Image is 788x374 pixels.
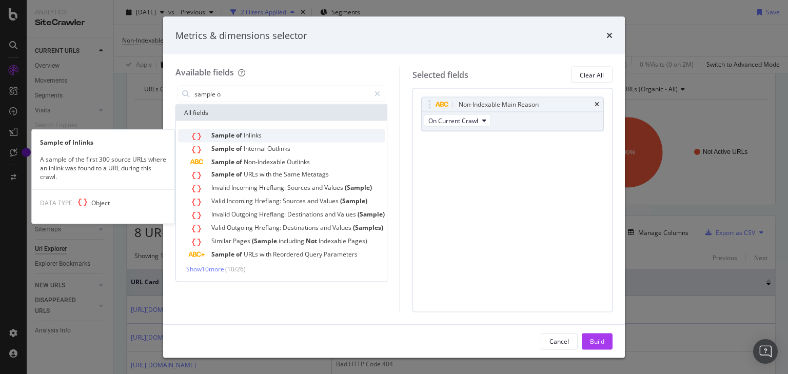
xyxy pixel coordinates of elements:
span: Sample [211,158,236,166]
span: Non-Indexable [244,158,287,166]
span: with [260,170,273,179]
div: Non-Indexable Main Reason [459,100,539,110]
span: Metatags [302,170,329,179]
span: the [273,170,284,179]
div: Selected fields [412,69,468,81]
span: (Sample) [358,210,385,219]
span: Valid [211,223,227,232]
span: of [236,131,244,140]
span: URLs [244,250,260,259]
button: Clear All [571,67,613,83]
span: Not [306,237,319,245]
span: Parameters [324,250,358,259]
span: Sample [211,131,236,140]
span: Destinations [287,210,325,219]
span: Hreflang: [254,196,283,205]
div: times [595,102,599,108]
span: Values [337,210,358,219]
span: Sample [211,170,236,179]
div: Clear All [580,70,604,79]
span: Pages [233,237,252,245]
span: and [325,210,337,219]
span: Reordered [273,250,305,259]
span: (Sample) [340,196,367,205]
span: Show 10 more [186,265,224,273]
div: Cancel [549,337,569,345]
div: Open Intercom Messenger [753,339,778,364]
button: Cancel [541,333,578,349]
span: and [320,223,332,232]
span: Internal [244,144,267,153]
div: times [606,29,613,42]
span: (Sample [252,237,279,245]
span: (Sample) [345,183,372,192]
span: (Samples) [353,223,383,232]
span: Hreflang: [259,210,287,219]
span: Outlinks [287,158,310,166]
span: Pages) [348,237,367,245]
span: Values [324,183,345,192]
span: Sources [283,196,307,205]
input: Search by field name [193,86,370,102]
span: Sources [287,183,312,192]
div: Available fields [175,67,234,78]
span: Similar [211,237,233,245]
span: Sample [211,144,236,153]
span: Invalid [211,210,231,219]
span: Destinations [283,223,320,232]
span: ( 10 / 26 ) [225,265,246,273]
span: Same [284,170,302,179]
span: Outgoing [227,223,254,232]
span: Hreflang: [254,223,283,232]
span: Incoming [231,183,259,192]
div: Non-Indexable Main ReasontimesOn Current Crawl [421,97,604,131]
div: All fields [176,105,387,121]
span: and [307,196,320,205]
div: modal [163,16,625,358]
div: Metrics & dimensions selector [175,29,307,42]
span: including [279,237,306,245]
div: Build [590,337,604,345]
span: Outgoing [231,210,259,219]
span: of [236,158,244,166]
span: with [260,250,273,259]
span: Incoming [227,196,254,205]
button: On Current Crawl [424,114,491,127]
span: URLs [244,170,260,179]
span: Values [320,196,340,205]
button: Build [582,333,613,349]
span: Valid [211,196,227,205]
span: Indexable [319,237,348,245]
span: Values [332,223,353,232]
div: A sample of the first 300 source URLs where an inlink was found to a URL during this crawl. [32,154,174,181]
span: Sample [211,250,236,259]
span: of [236,250,244,259]
span: of [236,144,244,153]
span: Query [305,250,324,259]
span: of [236,170,244,179]
span: and [312,183,324,192]
span: On Current Crawl [428,116,478,125]
div: Sample of Inlinks [32,137,174,146]
span: Invalid [211,183,231,192]
span: Hreflang: [259,183,287,192]
span: Outlinks [267,144,290,153]
span: Inlinks [244,131,262,140]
